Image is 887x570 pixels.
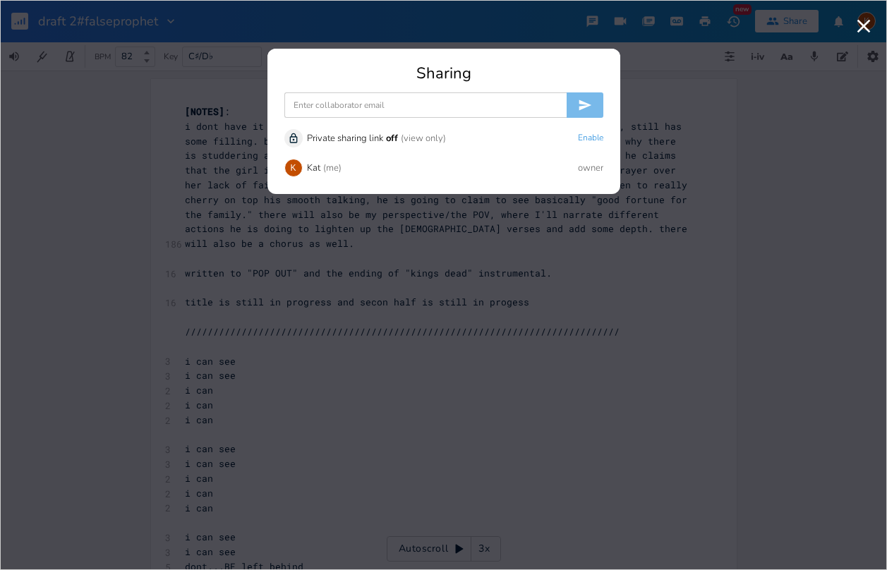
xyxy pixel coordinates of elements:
div: owner [578,164,603,173]
div: (view only) [401,134,446,143]
button: Invite [567,92,603,118]
button: Enable [578,133,603,145]
div: off [386,134,398,143]
div: Kat [284,159,303,177]
div: Kat [307,164,320,173]
input: Enter collaborator email [284,92,567,118]
div: Sharing [284,66,603,81]
div: Private sharing link [307,134,383,143]
div: (me) [323,164,342,173]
